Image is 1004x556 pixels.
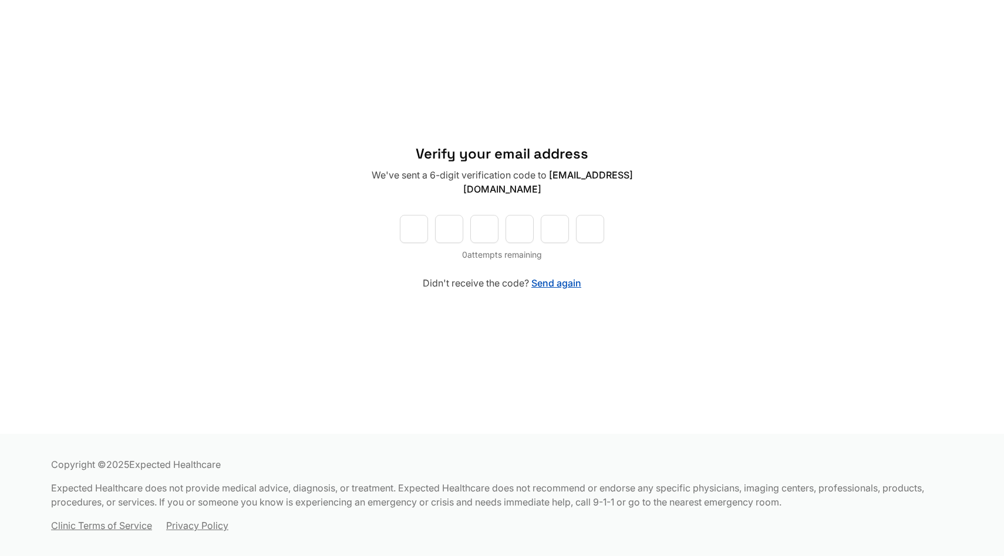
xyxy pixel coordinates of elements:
span: [EMAIL_ADDRESS][DOMAIN_NAME] [463,169,633,195]
button: Send again [531,276,581,290]
h2: Verify your email address [370,144,634,163]
p: Expected Healthcare does not provide medical advice, diagnosis, or treatment. Expected Healthcare... [51,481,953,509]
a: Clinic Terms of Service [51,518,152,533]
p: 0 attempts remaining [370,248,634,262]
p: Didn't receive the code? [370,276,634,290]
p: Copyright © 2025 Expected Healthcare [51,457,953,471]
a: Privacy Policy [166,518,228,533]
p: We've sent a 6-digit verification code to [370,168,634,196]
